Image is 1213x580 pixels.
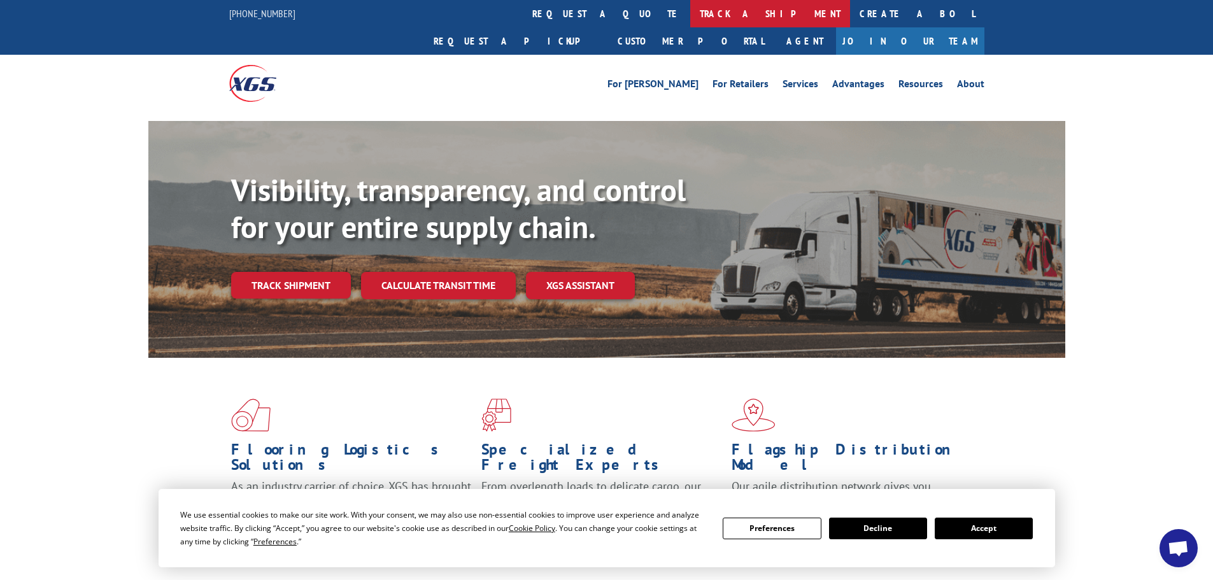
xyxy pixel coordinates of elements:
[180,508,707,548] div: We use essential cookies to make our site work. With your consent, we may also use non-essential ...
[159,489,1055,567] div: Cookie Consent Prompt
[836,27,984,55] a: Join Our Team
[231,479,471,524] span: As an industry carrier of choice, XGS has brought innovation and dedication to flooring logistics...
[1160,529,1198,567] div: Open chat
[481,479,722,535] p: From overlength loads to delicate cargo, our experienced staff knows the best way to move your fr...
[509,523,555,534] span: Cookie Policy
[608,27,774,55] a: Customer Portal
[774,27,836,55] a: Agent
[424,27,608,55] a: Request a pickup
[231,272,351,299] a: Track shipment
[229,7,295,20] a: [PHONE_NUMBER]
[361,272,516,299] a: Calculate transit time
[898,79,943,93] a: Resources
[231,170,686,246] b: Visibility, transparency, and control for your entire supply chain.
[231,399,271,432] img: xgs-icon-total-supply-chain-intelligence-red
[732,399,776,432] img: xgs-icon-flagship-distribution-model-red
[957,79,984,93] a: About
[783,79,818,93] a: Services
[713,79,769,93] a: For Retailers
[481,442,722,479] h1: Specialized Freight Experts
[732,479,966,509] span: Our agile distribution network gives you nationwide inventory management on demand.
[607,79,699,93] a: For [PERSON_NAME]
[253,536,297,547] span: Preferences
[935,518,1033,539] button: Accept
[829,518,927,539] button: Decline
[732,442,972,479] h1: Flagship Distribution Model
[231,442,472,479] h1: Flooring Logistics Solutions
[832,79,884,93] a: Advantages
[526,272,635,299] a: XGS ASSISTANT
[723,518,821,539] button: Preferences
[481,399,511,432] img: xgs-icon-focused-on-flooring-red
